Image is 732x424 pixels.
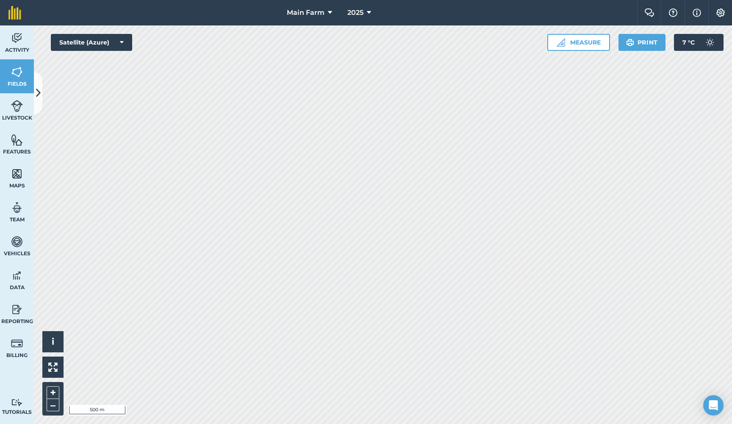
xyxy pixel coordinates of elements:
[11,167,23,180] img: svg+xml;base64,PHN2ZyB4bWxucz0iaHR0cDovL3d3dy53My5vcmcvMjAwMC9zdmciIHdpZHRoPSI1NiIgaGVpZ2h0PSI2MC...
[11,32,23,45] img: svg+xml;base64,PD94bWwgdmVyc2lvbj0iMS4wIiBlbmNvZGluZz0idXRmLTgiPz4KPCEtLSBHZW5lcmF0b3I6IEFkb2JlIE...
[693,8,701,18] img: svg+xml;base64,PHN2ZyB4bWxucz0iaHR0cDovL3d3dy53My5vcmcvMjAwMC9zdmciIHdpZHRoPSIxNyIgaGVpZ2h0PSIxNy...
[8,6,21,20] img: fieldmargin Logo
[11,303,23,316] img: svg+xml;base64,PD94bWwgdmVyc2lvbj0iMS4wIiBlbmNvZGluZz0idXRmLTgiPz4KPCEtLSBHZW5lcmF0b3I6IEFkb2JlIE...
[11,201,23,214] img: svg+xml;base64,PD94bWwgdmVyc2lvbj0iMS4wIiBlbmNvZGluZz0idXRmLTgiPz4KPCEtLSBHZW5lcmF0b3I6IEFkb2JlIE...
[626,37,634,47] img: svg+xml;base64,PHN2ZyB4bWxucz0iaHR0cDovL3d3dy53My5vcmcvMjAwMC9zdmciIHdpZHRoPSIxOSIgaGVpZ2h0PSIyNC...
[52,336,54,347] span: i
[11,66,23,78] img: svg+xml;base64,PHN2ZyB4bWxucz0iaHR0cDovL3d3dy53My5vcmcvMjAwMC9zdmciIHdpZHRoPSI1NiIgaGVpZ2h0PSI2MC...
[11,100,23,112] img: svg+xml;base64,PD94bWwgdmVyc2lvbj0iMS4wIiBlbmNvZGluZz0idXRmLTgiPz4KPCEtLSBHZW5lcmF0b3I6IEFkb2JlIE...
[618,34,666,51] button: Print
[715,8,726,17] img: A cog icon
[11,399,23,407] img: svg+xml;base64,PD94bWwgdmVyc2lvbj0iMS4wIiBlbmNvZGluZz0idXRmLTgiPz4KPCEtLSBHZW5lcmF0b3I6IEFkb2JlIE...
[557,38,565,47] img: Ruler icon
[11,235,23,248] img: svg+xml;base64,PD94bWwgdmVyc2lvbj0iMS4wIiBlbmNvZGluZz0idXRmLTgiPz4KPCEtLSBHZW5lcmF0b3I6IEFkb2JlIE...
[347,8,363,18] span: 2025
[47,399,59,411] button: –
[674,34,724,51] button: 7 °C
[42,331,64,352] button: i
[48,363,58,372] img: Four arrows, one pointing top left, one top right, one bottom right and the last bottom left
[703,395,724,416] div: Open Intercom Messenger
[47,386,59,399] button: +
[644,8,654,17] img: Two speech bubbles overlapping with the left bubble in the forefront
[11,134,23,146] img: svg+xml;base64,PHN2ZyB4bWxucz0iaHR0cDovL3d3dy53My5vcmcvMjAwMC9zdmciIHdpZHRoPSI1NiIgaGVpZ2h0PSI2MC...
[11,337,23,350] img: svg+xml;base64,PD94bWwgdmVyc2lvbj0iMS4wIiBlbmNvZGluZz0idXRmLTgiPz4KPCEtLSBHZW5lcmF0b3I6IEFkb2JlIE...
[682,34,695,51] span: 7 ° C
[547,34,610,51] button: Measure
[51,34,132,51] button: Satellite (Azure)
[668,8,678,17] img: A question mark icon
[11,269,23,282] img: svg+xml;base64,PD94bWwgdmVyc2lvbj0iMS4wIiBlbmNvZGluZz0idXRmLTgiPz4KPCEtLSBHZW5lcmF0b3I6IEFkb2JlIE...
[701,34,718,51] img: svg+xml;base64,PD94bWwgdmVyc2lvbj0iMS4wIiBlbmNvZGluZz0idXRmLTgiPz4KPCEtLSBHZW5lcmF0b3I6IEFkb2JlIE...
[287,8,324,18] span: Main Farm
